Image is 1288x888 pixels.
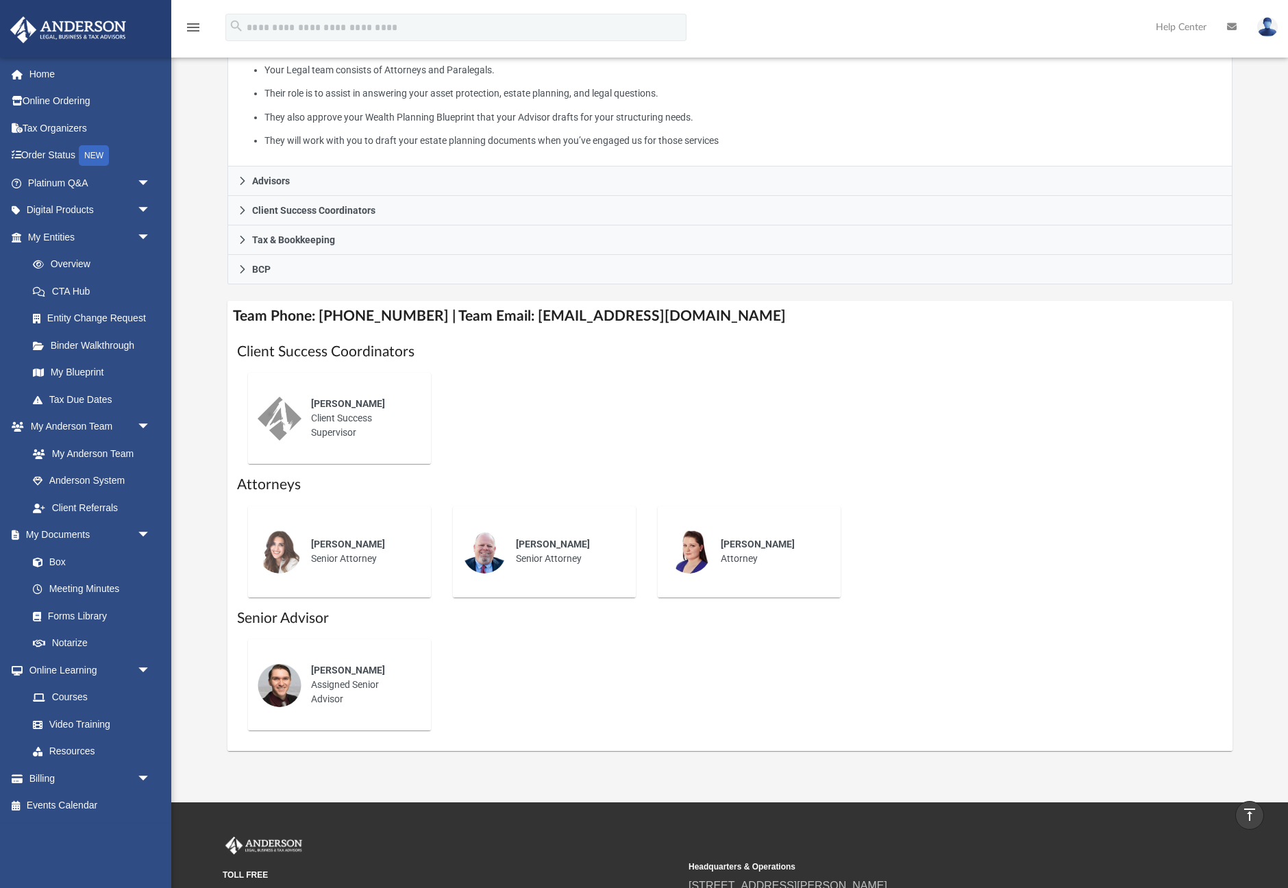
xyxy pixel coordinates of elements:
h1: Senior Advisor [237,608,1223,628]
a: Client Success Coordinators [227,196,1233,225]
div: Client Success Supervisor [301,387,421,449]
a: Tax & Bookkeeping [227,225,1233,255]
a: Notarize [19,630,164,657]
span: arrow_drop_down [137,223,164,251]
img: thumbnail [258,663,301,707]
img: thumbnail [667,530,711,573]
a: Advisors [227,166,1233,196]
a: Meeting Minutes [19,576,164,603]
a: Tax Organizers [10,114,171,142]
img: Anderson Advisors Platinum Portal [223,837,305,854]
li: They will work with you to draft your estate planning documents when you’ve engaged us for those ... [264,132,1222,149]
span: arrow_drop_down [137,169,164,197]
a: Overview [19,251,171,278]
div: Senior Attorney [506,528,626,576]
li: They also approve your Wealth Planning Blueprint that your Advisor drafts for your structuring ne... [264,109,1222,126]
span: arrow_drop_down [137,413,164,441]
span: [PERSON_NAME] [311,665,385,676]
span: Tax & Bookkeeping [252,235,335,245]
h1: Client Success Coordinators [237,342,1223,362]
small: Headquarters & Operations [689,861,1145,873]
a: Binder Walkthrough [19,332,171,359]
a: My Documentsarrow_drop_down [10,521,164,549]
span: arrow_drop_down [137,656,164,684]
div: Senior Attorney [301,528,421,576]
img: thumbnail [462,530,506,573]
img: thumbnail [258,397,301,441]
span: arrow_drop_down [137,197,164,225]
a: Anderson System [19,467,164,495]
img: User Pic [1257,17,1278,37]
span: [PERSON_NAME] [516,539,590,550]
a: Entity Change Request [19,305,171,332]
img: thumbnail [258,530,301,573]
a: Resources [19,738,164,765]
i: menu [185,19,201,36]
span: Client Success Coordinators [252,206,375,215]
a: vertical_align_top [1235,801,1264,830]
a: Online Ordering [10,88,171,115]
a: Events Calendar [10,792,171,819]
a: Video Training [19,711,158,738]
div: Attorney [711,528,831,576]
li: Your Legal team consists of Attorneys and Paralegals. [264,62,1222,79]
a: CTA Hub [19,277,171,305]
a: Home [10,60,171,88]
p: What My Attorneys & Paralegals Do: [238,38,1222,149]
h4: Team Phone: [PHONE_NUMBER] | Team Email: [EMAIL_ADDRESS][DOMAIN_NAME] [227,301,1233,332]
h1: Attorneys [237,475,1223,495]
small: TOLL FREE [223,869,679,881]
a: menu [185,26,201,36]
a: My Anderson Team [19,440,158,467]
a: Digital Productsarrow_drop_down [10,197,171,224]
a: Order StatusNEW [10,142,171,170]
a: Client Referrals [19,494,164,521]
a: Billingarrow_drop_down [10,765,171,792]
a: Forms Library [19,602,158,630]
a: My Entitiesarrow_drop_down [10,223,171,251]
div: Attorneys & Paralegals [227,28,1233,167]
span: [PERSON_NAME] [311,539,385,550]
a: Online Learningarrow_drop_down [10,656,164,684]
a: My Anderson Teamarrow_drop_down [10,413,164,441]
a: BCP [227,255,1233,284]
span: arrow_drop_down [137,765,164,793]
a: My Blueprint [19,359,164,386]
span: [PERSON_NAME] [311,398,385,409]
a: Courses [19,684,164,711]
div: Assigned Senior Advisor [301,654,421,716]
span: arrow_drop_down [137,521,164,550]
span: BCP [252,264,271,274]
div: NEW [79,145,109,166]
i: vertical_align_top [1241,806,1258,823]
a: Box [19,548,158,576]
img: Anderson Advisors Platinum Portal [6,16,130,43]
i: search [229,18,244,34]
a: Platinum Q&Aarrow_drop_down [10,169,171,197]
a: Tax Due Dates [19,386,171,413]
span: [PERSON_NAME] [721,539,795,550]
span: Advisors [252,176,290,186]
li: Their role is to assist in answering your asset protection, estate planning, and legal questions. [264,85,1222,102]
